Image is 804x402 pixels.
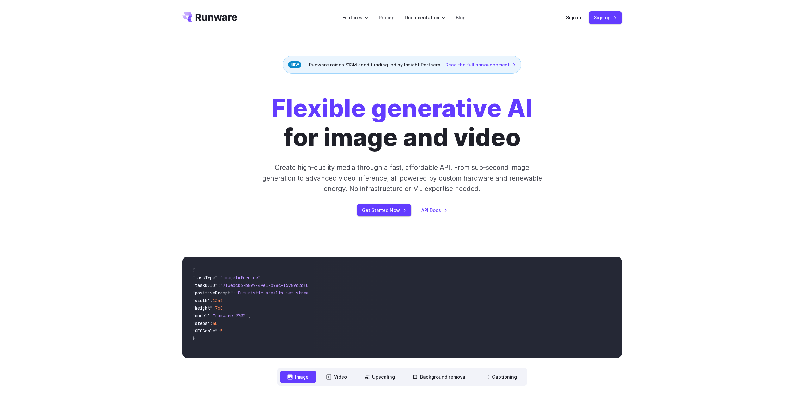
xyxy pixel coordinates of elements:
[357,371,402,383] button: Upscaling
[223,305,225,311] span: ,
[192,320,210,326] span: "steps"
[421,207,447,214] a: API Docs
[379,14,395,21] a: Pricing
[192,282,218,288] span: "taskUUID"
[218,320,220,326] span: ,
[210,298,213,303] span: :
[589,11,622,24] a: Sign up
[261,275,263,281] span: ,
[405,14,446,21] label: Documentation
[342,14,369,21] label: Features
[445,61,516,68] a: Read the full announcement
[248,313,251,319] span: ,
[218,282,220,288] span: :
[233,290,235,296] span: :
[215,305,223,311] span: 768
[456,14,466,21] a: Blog
[213,298,223,303] span: 1344
[213,305,215,311] span: :
[192,313,210,319] span: "model"
[235,290,465,296] span: "Futuristic stealth jet streaking through a neon-lit cityscape with glowing purple exhaust"
[218,275,220,281] span: :
[192,328,218,334] span: "CFGScale"
[213,320,218,326] span: 40
[192,267,195,273] span: {
[477,371,524,383] button: Captioning
[220,282,316,288] span: "7f3ebcb6-b897-49e1-b98c-f5789d2d40d7"
[405,371,474,383] button: Background removal
[192,305,213,311] span: "height"
[272,94,533,123] strong: Flexible generative AI
[192,298,210,303] span: "width"
[220,275,261,281] span: "imageInference"
[210,320,213,326] span: :
[283,56,521,74] div: Runware raises $13M seed funding led by Insight Partners
[220,328,223,334] span: 5
[280,371,316,383] button: Image
[192,290,233,296] span: "positivePrompt"
[566,14,581,21] a: Sign in
[272,94,533,152] h1: for image and video
[192,275,218,281] span: "taskType"
[261,162,543,194] p: Create high-quality media through a fast, affordable API. From sub-second image generation to adv...
[192,336,195,341] span: }
[210,313,213,319] span: :
[319,371,354,383] button: Video
[182,12,237,22] a: Go to /
[218,328,220,334] span: :
[213,313,248,319] span: "runware:97@2"
[223,298,225,303] span: ,
[357,204,411,216] a: Get Started Now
